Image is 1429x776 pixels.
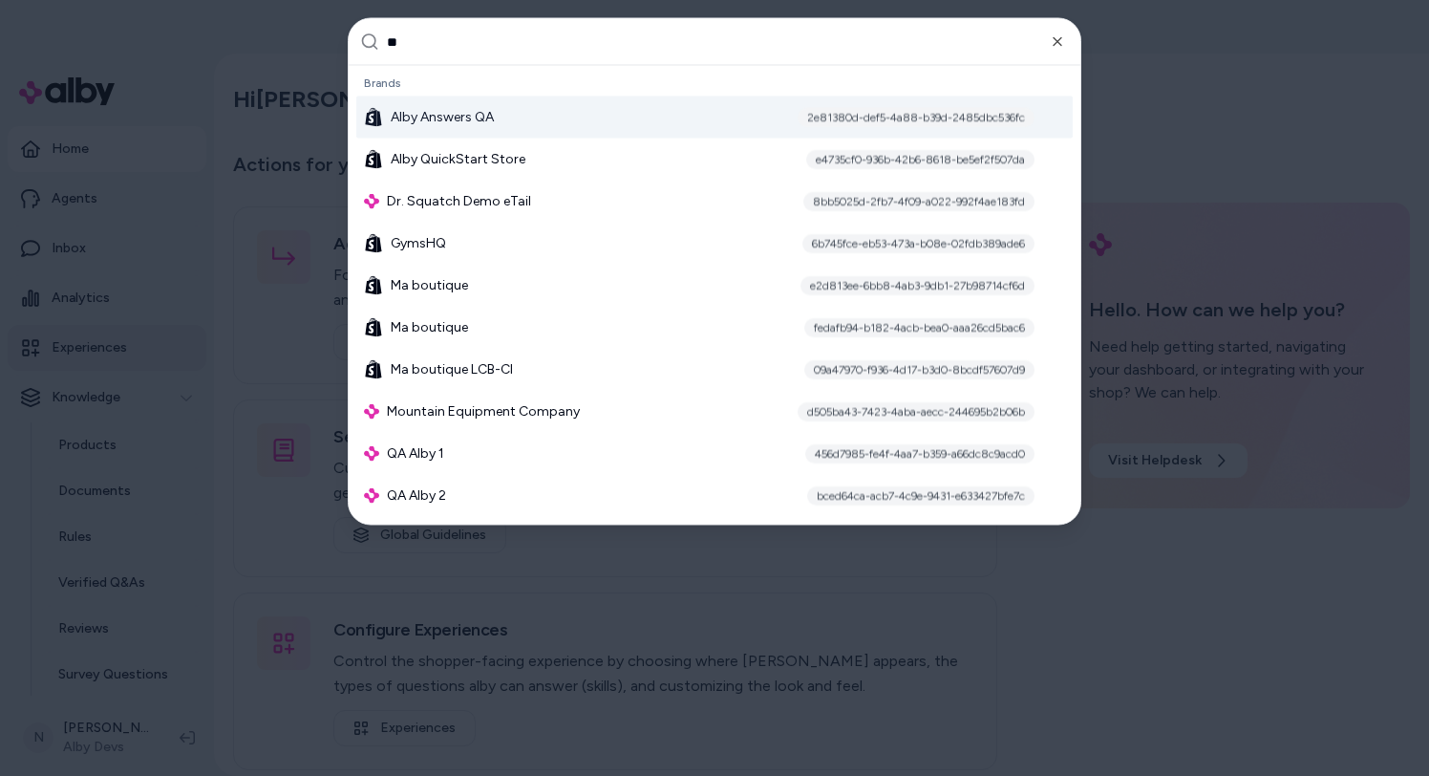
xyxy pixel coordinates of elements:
div: 8bb5025d-2fb7-4f09-a022-992f4ae183fd [803,192,1034,211]
div: 456d7985-fe4f-4aa7-b359-a66dc8c9acd0 [805,444,1034,463]
div: e4735cf0-936b-42b6-8618-be5ef2f507da [806,150,1034,169]
span: Ma boutique [391,318,468,337]
span: Ma boutique LCB-CI [391,360,513,379]
img: alby Logo [364,404,379,420]
div: 2e81380d-def5-4a88-b39d-2485dbc536fc [798,108,1034,127]
div: fedafb94-b182-4acb-bea0-aaa26cd5bac6 [804,318,1034,337]
div: bced64ca-acb7-4c9e-9431-e633427bfe7c [807,486,1034,506]
img: alby Logo [364,194,379,209]
span: Ma boutique [391,276,468,295]
span: Alby Answers QA [391,108,494,127]
span: Alby QuickStart Store [391,150,525,169]
div: 6b745fce-eb53-473a-b08e-02fdb389ade6 [802,234,1034,253]
div: d505ba43-7423-4aba-aecc-244695b2b06b [798,402,1034,421]
span: Dr. Squatch Demo eTail [387,192,531,211]
span: QA Alby 2 [387,486,446,506]
img: alby Logo [364,446,379,462]
div: Brands [356,70,1073,97]
div: 09a47970-f936-4d17-b3d0-8bcdf57607d9 [804,360,1034,379]
span: GymsHQ [391,234,446,253]
span: Mountain Equipment Company [387,402,580,421]
span: QA Alby 1 [387,444,444,463]
div: e2d813ee-6bb8-4ab3-9db1-27b98714cf6d [800,276,1034,295]
img: alby Logo [364,488,379,504]
div: Suggestions [349,66,1080,525]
